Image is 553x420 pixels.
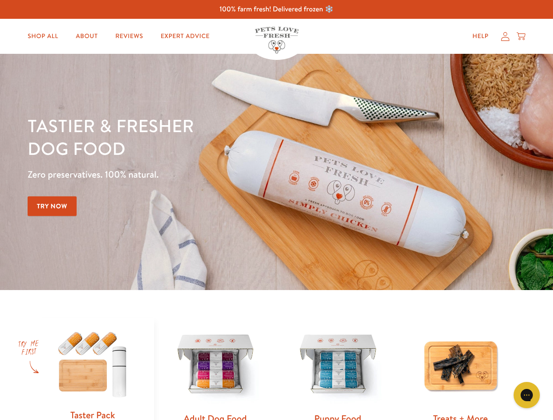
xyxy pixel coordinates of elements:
[108,28,150,45] a: Reviews
[154,28,217,45] a: Expert Advice
[28,114,359,160] h1: Tastier & fresher dog food
[28,196,77,216] a: Try Now
[509,379,544,411] iframe: Gorgias live chat messenger
[465,28,496,45] a: Help
[28,167,359,182] p: Zero preservatives. 100% natural.
[69,28,105,45] a: About
[255,27,299,53] img: Pets Love Fresh
[21,28,65,45] a: Shop All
